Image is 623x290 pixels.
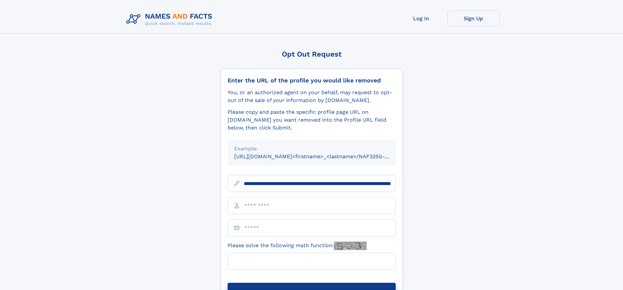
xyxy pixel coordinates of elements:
[228,242,367,250] label: Please solve the following math function:
[234,153,408,160] small: [URL][DOMAIN_NAME]<firstname>_<lastname>/NAF325G-xxxxxxxx
[395,10,447,26] a: Log In
[228,77,396,84] div: Enter the URL of the profile you would like removed
[447,10,500,26] a: Sign Up
[124,10,218,28] img: Logo Names and Facts
[221,50,403,58] div: Opt Out Request
[234,145,389,153] div: Example:
[228,89,396,104] div: You, or an authorized agent on your behalf, may request to opt-out of the sale of your informatio...
[228,108,396,132] div: Please copy and paste the specific profile page URL on [DOMAIN_NAME] you want removed into the Pr...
